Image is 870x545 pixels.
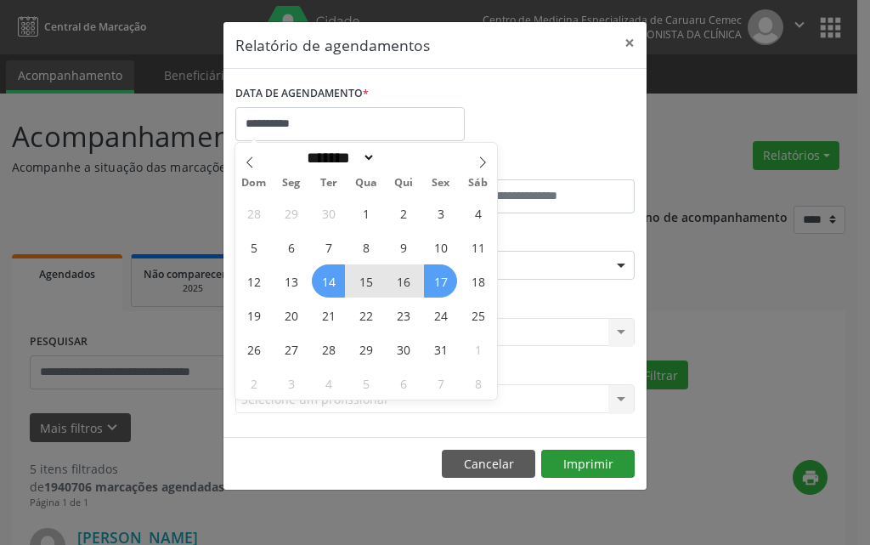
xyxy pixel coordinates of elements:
[387,332,420,366] span: Outubro 30, 2025
[461,366,494,400] span: Novembro 8, 2025
[387,298,420,332] span: Outubro 23, 2025
[424,332,457,366] span: Outubro 31, 2025
[312,264,345,298] span: Outubro 14, 2025
[312,298,345,332] span: Outubro 21, 2025
[439,153,635,179] label: ATÉ
[349,230,382,264] span: Outubro 8, 2025
[387,366,420,400] span: Novembro 6, 2025
[274,298,308,332] span: Outubro 20, 2025
[387,196,420,230] span: Outubro 2, 2025
[237,264,270,298] span: Outubro 12, 2025
[274,332,308,366] span: Outubro 27, 2025
[235,34,430,56] h5: Relatório de agendamentos
[376,149,432,167] input: Year
[310,178,347,189] span: Ter
[541,450,635,479] button: Imprimir
[461,332,494,366] span: Novembro 1, 2025
[312,230,345,264] span: Outubro 7, 2025
[461,298,494,332] span: Outubro 25, 2025
[301,149,376,167] select: Month
[461,196,494,230] span: Outubro 4, 2025
[349,264,382,298] span: Outubro 15, 2025
[237,298,270,332] span: Outubro 19, 2025
[613,22,647,64] button: Close
[237,332,270,366] span: Outubro 26, 2025
[424,264,457,298] span: Outubro 17, 2025
[237,196,270,230] span: Setembro 28, 2025
[460,178,497,189] span: Sáb
[349,298,382,332] span: Outubro 22, 2025
[273,178,310,189] span: Seg
[312,332,345,366] span: Outubro 28, 2025
[347,178,385,189] span: Qua
[385,178,422,189] span: Qui
[274,366,308,400] span: Novembro 3, 2025
[349,332,382,366] span: Outubro 29, 2025
[442,450,535,479] button: Cancelar
[424,230,457,264] span: Outubro 10, 2025
[349,366,382,400] span: Novembro 5, 2025
[424,298,457,332] span: Outubro 24, 2025
[387,230,420,264] span: Outubro 9, 2025
[237,230,270,264] span: Outubro 5, 2025
[387,264,420,298] span: Outubro 16, 2025
[424,196,457,230] span: Outubro 3, 2025
[274,196,308,230] span: Setembro 29, 2025
[349,196,382,230] span: Outubro 1, 2025
[274,230,308,264] span: Outubro 6, 2025
[461,264,494,298] span: Outubro 18, 2025
[461,230,494,264] span: Outubro 11, 2025
[274,264,308,298] span: Outubro 13, 2025
[422,178,460,189] span: Sex
[424,366,457,400] span: Novembro 7, 2025
[237,366,270,400] span: Novembro 2, 2025
[235,178,273,189] span: Dom
[312,366,345,400] span: Novembro 4, 2025
[235,81,369,107] label: DATA DE AGENDAMENTO
[312,196,345,230] span: Setembro 30, 2025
